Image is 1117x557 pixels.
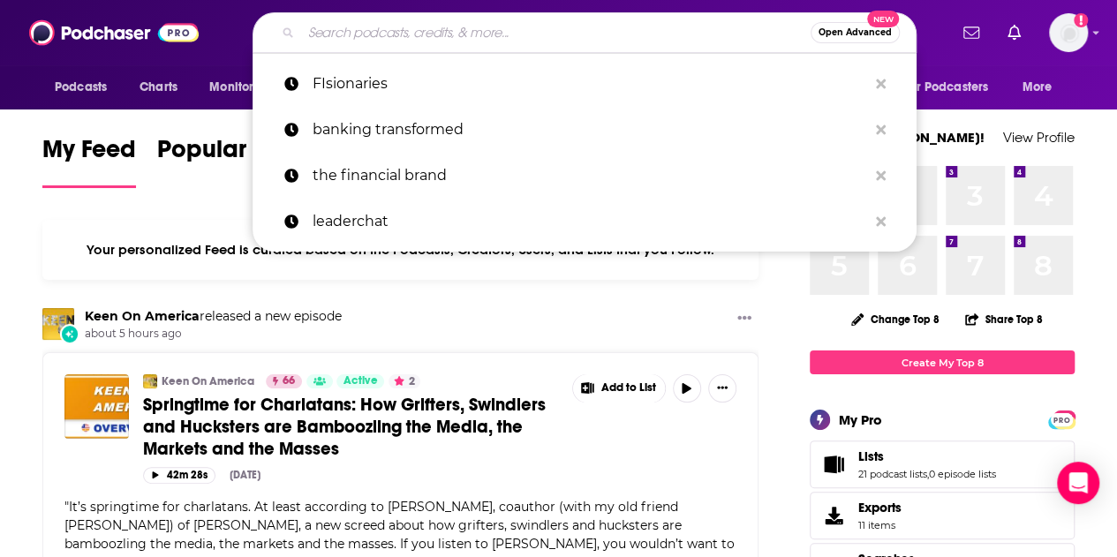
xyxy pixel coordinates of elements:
img: Springtime for Charlatans: How Grifters, Swindlers and Hucksters are Bamboozling the Media, the M... [64,374,129,439]
span: Logged in as megcassidy [1049,13,1088,52]
a: Lists [816,452,851,477]
p: FIsionaries [313,61,867,107]
img: User Profile [1049,13,1088,52]
button: open menu [1010,71,1075,104]
svg: Add a profile image [1074,13,1088,27]
img: Podchaser - Follow, Share and Rate Podcasts [29,16,199,49]
span: Exports [858,500,902,516]
button: 42m 28s [143,467,215,484]
p: banking transformed [313,107,867,153]
a: Show notifications dropdown [1000,18,1028,48]
button: Share Top 8 [964,302,1044,336]
div: My Pro [839,411,882,428]
div: [DATE] [230,469,260,481]
p: leaderchat [313,199,867,245]
span: Monitoring [209,75,272,100]
a: leaderchat [253,199,917,245]
a: Keen On America [162,374,254,388]
input: Search podcasts, credits, & more... [301,19,811,47]
span: For Podcasters [903,75,988,100]
button: 2 [389,374,420,388]
button: Change Top 8 [841,308,950,330]
div: Open Intercom Messenger [1057,462,1099,504]
p: the financial brand [313,153,867,199]
button: Show profile menu [1049,13,1088,52]
img: Keen On America [42,308,74,340]
a: 21 podcast lists [858,468,927,480]
span: New [867,11,899,27]
h3: released a new episode [85,308,342,325]
a: Active [336,374,384,388]
span: Exports [816,503,851,528]
span: Lists [810,440,1075,488]
span: PRO [1051,413,1072,426]
span: Podcasts [55,75,107,100]
div: Your personalized Feed is curated based on the Podcasts, Creators, Users, and Lists that you Follow. [42,220,759,280]
a: 66 [266,374,302,388]
a: View Profile [1003,129,1075,146]
button: open menu [892,71,1014,104]
span: Add to List [601,381,656,395]
a: FIsionaries [253,61,917,107]
div: Search podcasts, credits, & more... [253,12,917,53]
a: Show notifications dropdown [956,18,986,48]
div: New Episode [60,324,79,343]
button: Open AdvancedNew [811,22,900,43]
a: 0 episode lists [929,468,996,480]
span: Lists [858,448,884,464]
span: 11 items [858,519,902,531]
a: Charts [128,71,188,104]
button: Show More Button [708,374,736,403]
span: Springtime for Charlatans: How Grifters, Swindlers and Hucksters are Bamboozling the Media, the M... [143,394,546,460]
span: Popular Feed [157,134,307,175]
button: open menu [42,71,130,104]
span: , [927,468,929,480]
a: Create My Top 8 [810,350,1075,374]
a: Exports [810,492,1075,539]
span: Charts [140,75,177,100]
a: Popular Feed [157,134,307,188]
a: Lists [858,448,996,464]
a: the financial brand [253,153,917,199]
a: My Feed [42,134,136,188]
img: Keen On America [143,374,157,388]
a: PRO [1051,412,1072,425]
span: My Feed [42,134,136,175]
span: More [1023,75,1053,100]
span: Open Advanced [819,28,892,37]
button: Show More Button [573,374,665,403]
span: Active [343,373,377,390]
button: Show More Button [730,308,759,330]
a: banking transformed [253,107,917,153]
span: 66 [283,373,295,390]
a: Keen On America [85,308,200,324]
span: about 5 hours ago [85,327,342,342]
a: Springtime for Charlatans: How Grifters, Swindlers and Hucksters are Bamboozling the Media, the M... [143,394,560,460]
button: open menu [197,71,295,104]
